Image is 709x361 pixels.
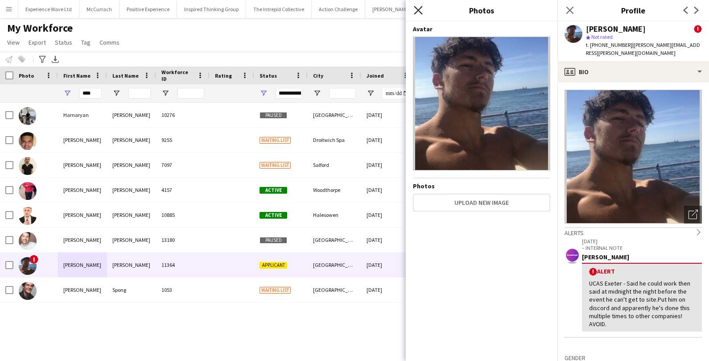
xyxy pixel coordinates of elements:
div: 9255 [156,128,210,152]
span: Paused [260,112,287,119]
app-action-btn: Export XLSX [50,54,61,65]
div: [GEOGRAPHIC_DATA] [308,278,361,302]
div: [DATE] [361,178,415,202]
h3: Photos [406,4,557,16]
div: [PERSON_NAME] [107,178,156,202]
div: [PERSON_NAME] [58,228,107,252]
div: UCAS Exeter - Said he could work then said at midnight the night before the event he can't get to... [589,279,695,328]
span: Rating [215,72,232,79]
img: Ryan Meade [19,257,37,275]
div: [PERSON_NAME] [586,25,646,33]
span: Not rated [591,33,613,40]
div: Alert [589,267,695,276]
div: [PERSON_NAME] [58,153,107,177]
span: Applicant [260,262,287,269]
button: Action Challenge [312,0,365,18]
a: Status [51,37,76,48]
h4: Photos [413,182,550,190]
span: Photo [19,72,34,79]
img: Harnaryan Johal [19,107,37,125]
div: [DATE] [361,278,415,302]
button: Open Filter Menu [63,89,71,97]
img: Ryan Barrow [19,182,37,200]
button: Inspired Thinking Group [177,0,246,18]
a: Tag [78,37,94,48]
h3: Profile [557,4,709,16]
button: McCurrach [79,0,120,18]
span: Export [29,38,46,46]
span: Active [260,187,287,194]
button: Open Filter Menu [161,89,169,97]
div: [DATE] [361,153,415,177]
img: Crew avatar [413,37,550,170]
div: [DATE] [361,253,415,277]
div: Spong [107,278,156,302]
div: [PERSON_NAME] [58,178,107,202]
a: Export [25,37,49,48]
img: Crew avatar or photo [565,90,702,224]
p: – INTERNAL NOTE [582,245,702,251]
div: [PERSON_NAME] [582,253,702,261]
div: 11364 [156,253,210,277]
button: Open Filter Menu [260,89,268,97]
span: Active [260,212,287,219]
button: [PERSON_NAME] [365,0,418,18]
span: Workforce ID [161,69,194,82]
div: Droitwich Spa [308,128,361,152]
span: Status [260,72,277,79]
div: [DATE] [361,203,415,227]
span: Waiting list [260,137,291,144]
div: [PERSON_NAME] [107,153,156,177]
span: First Name [63,72,91,79]
img: Ryan Bailey [19,157,37,175]
div: [GEOGRAPHIC_DATA] [308,228,361,252]
div: [DATE] [361,228,415,252]
span: ! [589,268,597,276]
span: City [313,72,323,79]
h4: Avatar [413,25,550,33]
input: Workforce ID Filter Input [177,88,204,99]
div: [PERSON_NAME] [58,253,107,277]
div: [PERSON_NAME] [107,103,156,127]
input: City Filter Input [329,88,356,99]
a: View [4,37,23,48]
input: Joined Filter Input [383,88,409,99]
input: First Name Filter Input [79,88,102,99]
div: 1053 [156,278,210,302]
button: Experience Wave Ltd [18,0,79,18]
div: [PERSON_NAME] [107,128,156,152]
div: [DATE] [361,103,415,127]
div: [GEOGRAPHIC_DATA] [308,103,361,127]
button: Open Filter Menu [313,89,321,97]
button: Positive Experience [120,0,177,18]
div: Woodthorpe [308,178,361,202]
img: Ryan Adams [19,132,37,150]
button: Open Filter Menu [367,89,375,97]
div: [DATE] [361,128,415,152]
span: Tag [81,38,91,46]
div: 10885 [156,203,210,227]
a: Comms [96,37,123,48]
span: Last Name [112,72,139,79]
div: 10276 [156,103,210,127]
div: Halesowen [308,203,361,227]
div: [PERSON_NAME] [58,128,107,152]
div: Harnaryan [58,103,107,127]
div: Bio [557,61,709,83]
div: [GEOGRAPHIC_DATA] [308,253,361,277]
div: [PERSON_NAME] [58,203,107,227]
img: Ryan Hogg [19,207,37,225]
img: Ryan Spong [19,282,37,300]
p: [DATE] [582,238,702,245]
span: Waiting list [260,287,291,294]
div: 4157 [156,178,210,202]
div: Alerts [565,227,702,237]
div: 7097 [156,153,210,177]
span: Joined [367,72,384,79]
span: ! [694,25,702,33]
span: Waiting list [260,162,291,169]
span: ! [29,255,38,264]
img: Ryan Martin [19,232,37,250]
div: Salford [308,153,361,177]
span: | [PERSON_NAME][EMAIL_ADDRESS][PERSON_NAME][DOMAIN_NAME] [586,41,700,56]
